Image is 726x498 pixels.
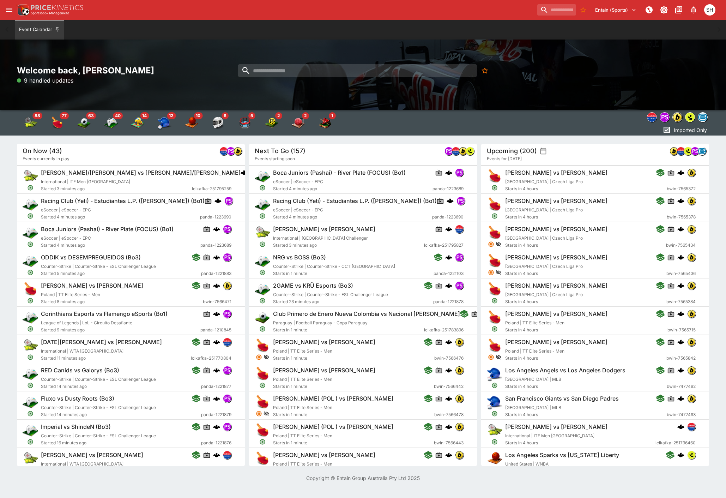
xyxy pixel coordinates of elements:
h6: Imperial vs ShindeN (Bo3) [41,423,111,431]
h6: Los Angeles Angels vs Los Angeles Dodgers [505,367,625,374]
h6: [PERSON_NAME] vs [PERSON_NAME] [273,367,375,374]
img: pandascore.png [445,147,453,155]
h6: [PERSON_NAME] vs [PERSON_NAME] [41,451,143,459]
img: logo-cerberus.svg [213,395,220,402]
span: Events for [DATE] [487,155,522,162]
img: PriceKinetics [31,5,83,10]
h6: [PERSON_NAME] vs [PERSON_NAME] [505,338,607,346]
svg: Open [491,213,498,219]
div: betradar [698,147,706,155]
h6: Los Angeles Sparks vs [US_STATE] Liberty [505,451,619,459]
span: bwin-7566443 [434,439,464,446]
button: settings [540,148,547,155]
span: bwin-7566478 [434,411,464,418]
button: Scott Hunt [702,2,718,18]
img: esports.png [23,253,38,269]
h6: [PERSON_NAME] vs [PERSON_NAME] [273,451,375,459]
span: 12 [167,112,176,119]
div: lsports [684,147,692,155]
span: 10 [194,112,202,119]
img: lclkafka.png [452,147,460,155]
span: 77 [60,112,69,119]
span: panda-1210845 [200,326,231,334]
span: Events currently in play [23,155,69,162]
img: mixed_martial_arts [238,116,252,130]
img: PriceKinetics Logo [16,3,30,17]
img: lsports.jpeg [685,113,695,122]
div: bwin [459,147,467,155]
img: logo-cerberus.svg [445,423,452,430]
img: bwin.png [455,451,463,459]
img: pandascore.png [225,197,232,205]
img: bwin.png [459,147,467,155]
img: logo-cerberus.svg [213,254,220,261]
img: table_tennis.png [255,366,270,382]
img: tennis.png [23,451,38,466]
div: bwin [234,147,242,155]
span: panda-1223690 [432,214,464,221]
button: No Bookmarks [577,4,589,16]
input: search [537,4,576,16]
img: table_tennis.png [255,394,270,410]
div: Event type filters [17,110,339,136]
img: esports [104,116,118,130]
span: lclkafka-251796460 [655,439,696,446]
div: Scott Hunt [704,4,715,16]
span: bwin-7565434 [666,242,696,249]
img: esports.png [255,281,270,297]
img: bwin.png [688,395,695,402]
span: eSoccer | eSoccer - EPC [41,207,91,212]
img: pandascore.png [457,197,465,205]
svg: Open [27,213,34,219]
h6: NRG vs BOSS (Bo3) [273,254,326,261]
img: bwin.png [455,423,463,431]
img: table_tennis.png [487,310,502,325]
svg: Open [259,185,266,191]
h6: [PERSON_NAME] vs [PERSON_NAME] [505,282,607,289]
span: lclkafka-251795259 [192,185,231,192]
button: Select Tenant [591,4,641,16]
h6: [PERSON_NAME] vs [PERSON_NAME] [505,310,607,318]
svg: Hidden [496,241,501,247]
img: logo-cerberus.svg [677,226,684,233]
h5: Next To Go (157) [255,147,305,155]
span: 6 [222,112,229,119]
img: soccer [77,116,91,130]
img: motor_racing [211,116,225,130]
div: Event type filters [646,110,709,124]
span: Started 4 minutes ago [273,185,432,192]
img: logo-cerberus.svg [677,197,684,204]
img: logo-cerberus.svg [677,282,684,289]
img: table_tennis.png [255,338,270,353]
img: logo-cerberus.svg [213,310,220,317]
input: search [238,64,477,77]
span: bwin-7565436 [666,270,696,277]
h6: [PERSON_NAME]/[PERSON_NAME] vs [PERSON_NAME]/[PERSON_NAME] [41,169,241,176]
h6: [PERSON_NAME] vs [PERSON_NAME] [505,423,607,431]
img: tennis.png [23,338,38,353]
img: bwin.png [670,147,678,155]
span: [GEOGRAPHIC_DATA] | Czech Liga Pro [505,207,583,212]
img: bwin.png [455,338,463,346]
div: pandascore [456,197,465,205]
svg: Open [259,241,266,247]
span: panda-1221878 [433,298,464,305]
div: pandascore [660,112,670,122]
div: cerberus [214,197,222,204]
div: lsports [685,112,695,122]
div: Tennis [23,116,37,130]
div: pandascore [455,168,464,177]
span: 14 [140,112,149,119]
img: lclkafka.png [455,225,463,233]
img: esports.png [23,310,38,325]
div: cerberus [677,197,684,204]
img: lclkafka.png [647,113,657,122]
img: table_tennis.png [487,253,502,269]
img: bwin.png [688,253,695,261]
div: lclkafka [647,112,657,122]
img: pandascore.png [455,282,463,289]
h6: ODDIK vs DESEMPREGUEIDOS (Bo3) [41,254,141,261]
img: esports.png [23,422,38,438]
img: pandascore.png [227,147,235,155]
img: logo-cerberus.svg [677,395,684,402]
